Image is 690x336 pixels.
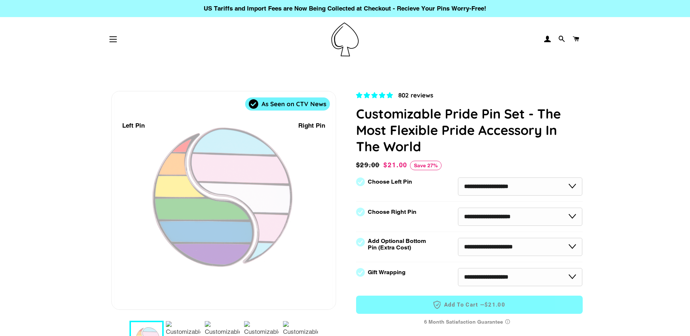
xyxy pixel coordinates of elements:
[356,315,583,329] div: 6 Month Satisfaction Guarantee
[398,91,433,99] span: 802 reviews
[298,121,325,131] div: Right Pin
[356,160,382,170] span: $29.00
[484,301,505,309] span: $21.00
[383,161,407,169] span: $21.00
[112,91,336,309] div: 1 / 7
[367,300,572,309] span: Add to Cart —
[410,161,442,170] span: Save 27%
[368,269,406,276] label: Gift Wrapping
[356,92,395,99] span: 4.83 stars
[368,238,429,251] label: Add Optional Bottom Pin (Extra Cost)
[368,179,412,185] label: Choose Left Pin
[356,296,583,314] button: Add to Cart —$21.00
[331,23,359,56] img: Pin-Ace
[356,105,583,155] h1: Customizable Pride Pin Set - The Most Flexible Pride Accessory In The World
[368,209,416,215] label: Choose Right Pin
